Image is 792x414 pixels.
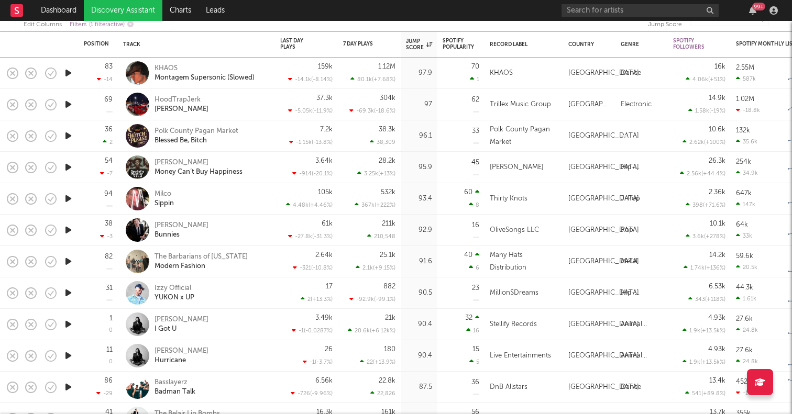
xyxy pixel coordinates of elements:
[683,359,725,365] div: 1.9k ( +13.5k % )
[472,285,479,292] div: 23
[709,158,725,164] div: 26.3k
[709,189,725,196] div: 2.36k
[736,190,752,197] div: 647k
[621,350,663,362] div: Animal Fiction for Kids
[100,170,113,177] div: -7
[288,233,333,240] div: -27.8k ( -31.3 % )
[490,161,544,174] div: [PERSON_NAME]
[568,161,639,174] div: [GEOGRAPHIC_DATA]
[288,76,333,83] div: -14.1k ( -8.14 % )
[155,284,194,303] a: Izzy OfficialYUKON x UP
[709,377,725,384] div: 13.4k
[443,38,474,50] div: Spotify Popularity
[316,95,333,102] div: 37.3k
[288,107,333,114] div: -5.05k ( -11.9 % )
[292,170,333,177] div: -914 ( -20.1 % )
[291,390,333,397] div: -726 ( -9.96 % )
[155,136,238,146] div: Blessed Be, Bitch
[379,377,395,384] div: 22.8k
[490,318,537,331] div: Stellify Records
[301,296,333,303] div: 2 ( +13.3 % )
[370,390,395,397] div: 22,826
[343,41,380,47] div: 7 Day Plays
[350,76,395,83] div: 80.1k ( +7.68 % )
[155,127,238,136] div: Polk County Pagan Market
[736,201,755,208] div: 147k
[349,296,395,303] div: -92.9k ( -99.1 % )
[736,316,753,322] div: 27.6k
[155,189,174,208] a: MilcoSippin
[155,284,194,293] div: Izzy Official
[736,64,754,71] div: 2.55M
[360,359,395,365] div: 22 ( +13.9 % )
[685,390,725,397] div: 541 ( +89.8 % )
[104,377,113,384] div: 86
[621,287,663,299] div: Hip-Hop/Rap
[736,96,754,103] div: 1.02M
[621,224,633,237] div: Pop
[736,107,760,114] div: -18.8k
[688,296,725,303] div: 343 ( +118 % )
[749,6,756,15] button: 99+
[348,327,395,334] div: 20.6k ( +6.12k % )
[472,346,479,353] div: 15
[736,170,758,176] div: 34.9k
[683,327,725,334] div: 1.9k ( +13.5k % )
[736,159,751,165] div: 254k
[709,95,725,102] div: 14.9k
[24,18,62,31] div: Edit Columns
[385,315,395,321] div: 21k
[621,98,652,111] div: Electronic
[155,230,208,240] div: Bunnies
[736,378,751,385] div: 452k
[123,41,265,48] div: Track
[84,41,109,47] div: Position
[70,18,134,31] div: Filters
[406,98,432,111] div: 97
[406,193,432,205] div: 93.4
[286,202,333,208] div: 4.48k ( +4.46 % )
[568,350,639,362] div: [GEOGRAPHIC_DATA]
[379,126,395,133] div: 38.3k
[621,67,641,80] div: Dance
[406,255,432,268] div: 91.6
[709,126,725,133] div: 10.6k
[155,315,208,325] div: [PERSON_NAME]
[464,252,472,259] div: 40
[155,64,255,83] a: KHAOSMontagem Supersonic (Slowed)
[490,350,551,362] div: Live Entertainments
[406,381,432,394] div: 87.5
[357,170,395,177] div: 3.25k ( +13 % )
[471,63,479,70] div: 70
[155,346,208,365] a: [PERSON_NAME]Hurricane
[155,64,255,73] div: KHAOS
[383,283,395,290] div: 882
[490,249,558,274] div: Many Hats Distribution
[155,252,248,271] a: The Barbarians of [US_STATE]Modern Fashion
[490,381,527,394] div: DnB Allstars
[97,76,113,83] div: -14
[568,67,639,80] div: [GEOGRAPHIC_DATA]
[315,377,333,384] div: 6.56k
[155,167,243,177] div: Money Can’t Buy Happiness
[686,76,725,83] div: 4.06k ( +51 % )
[469,264,479,271] div: 6
[736,221,748,228] div: 64k
[472,222,479,229] div: 16
[89,22,125,28] span: ( 1 filter active)
[621,318,663,331] div: Animal Fiction for Kids
[103,139,113,146] div: 2
[568,318,639,331] div: [GEOGRAPHIC_DATA]
[490,98,551,111] div: Trillex Music Group
[155,199,174,208] div: Sippin
[736,253,753,260] div: 59.6k
[106,346,113,353] div: 11
[568,287,639,299] div: [GEOGRAPHIC_DATA]
[686,202,725,208] div: 398 ( +71.6 % )
[736,295,756,302] div: 1.61k
[155,315,208,334] a: [PERSON_NAME]I Got U
[736,127,750,134] div: 132k
[155,325,208,334] div: I Got U
[490,287,538,299] div: Million$Dreams
[471,159,479,166] div: 45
